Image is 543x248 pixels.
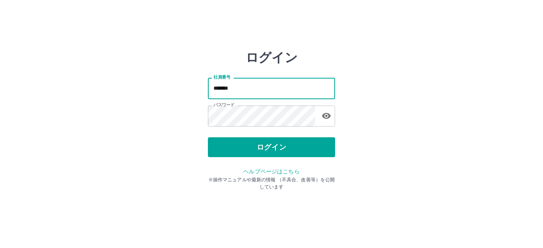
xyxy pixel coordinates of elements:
a: ヘルプページはこちら [243,168,299,175]
h2: ログイン [246,50,298,65]
label: パスワード [213,102,235,108]
button: ログイン [208,137,335,157]
label: 社員番号 [213,74,230,80]
p: ※操作マニュアルや最新の情報 （不具合、改善等）を公開しています [208,176,335,190]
